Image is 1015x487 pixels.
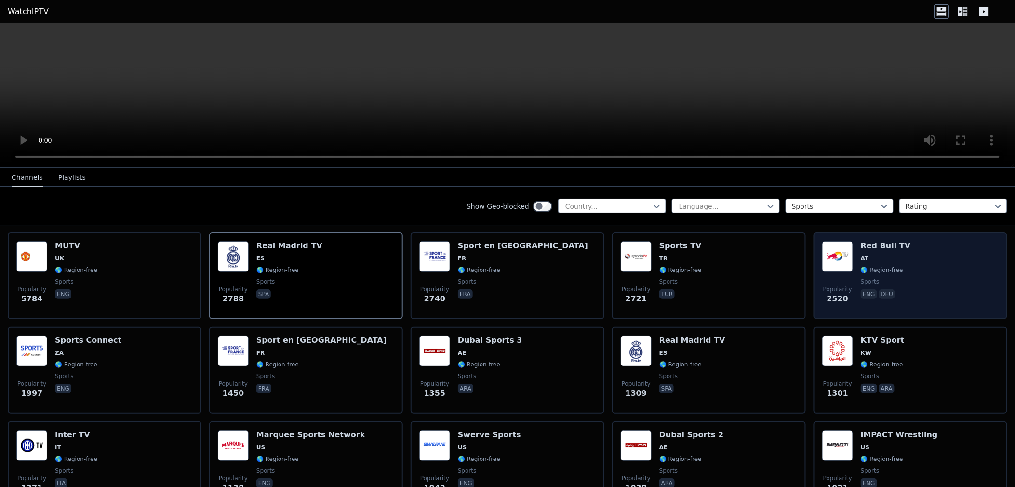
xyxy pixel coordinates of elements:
[659,266,702,274] span: 🌎 Region-free
[256,372,275,380] span: sports
[467,202,529,211] label: Show Geo-blocked
[17,380,46,388] span: Popularity
[58,169,86,187] button: Playlists
[621,336,652,366] img: Real Madrid TV
[256,255,265,262] span: ES
[861,430,938,440] h6: IMPACT Wrestling
[458,349,466,357] span: AE
[822,336,853,366] img: KTV Sport
[458,289,473,299] p: fra
[55,255,64,262] span: UK
[420,474,449,482] span: Popularity
[419,430,450,461] img: Swerve Sports
[8,6,49,17] a: WatchIPTV
[861,289,877,299] p: eng
[659,372,678,380] span: sports
[823,285,852,293] span: Popularity
[659,278,678,285] span: sports
[256,278,275,285] span: sports
[420,380,449,388] span: Popularity
[419,241,450,272] img: Sport en France
[16,241,47,272] img: MUTV
[256,241,322,251] h6: Real Madrid TV
[55,278,73,285] span: sports
[659,361,702,368] span: 🌎 Region-free
[626,293,647,305] span: 2721
[424,388,446,399] span: 1355
[458,241,588,251] h6: Sport en [GEOGRAPHIC_DATA]
[458,455,500,463] span: 🌎 Region-free
[659,430,724,440] h6: Dubai Sports 2
[256,444,265,451] span: US
[822,430,853,461] img: IMPACT Wrestling
[21,388,43,399] span: 1997
[827,388,849,399] span: 1301
[458,467,476,474] span: sports
[256,430,365,440] h6: Marquee Sports Network
[861,384,877,393] p: eng
[458,266,500,274] span: 🌎 Region-free
[55,467,73,474] span: sports
[256,349,265,357] span: FR
[55,241,97,251] h6: MUTV
[621,430,652,461] img: Dubai Sports 2
[622,285,651,293] span: Popularity
[223,388,244,399] span: 1450
[21,293,43,305] span: 5784
[55,384,71,393] p: eng
[659,255,668,262] span: TR
[256,266,299,274] span: 🌎 Region-free
[420,285,449,293] span: Popularity
[827,293,849,305] span: 2520
[256,455,299,463] span: 🌎 Region-free
[218,241,249,272] img: Real Madrid TV
[861,444,869,451] span: US
[861,266,903,274] span: 🌎 Region-free
[659,349,668,357] span: ES
[223,293,244,305] span: 2788
[659,467,678,474] span: sports
[458,278,476,285] span: sports
[822,241,853,272] img: Red Bull TV
[55,349,64,357] span: ZA
[861,372,879,380] span: sports
[879,384,895,393] p: ara
[621,241,652,272] img: Sports TV
[823,380,852,388] span: Popularity
[622,474,651,482] span: Popularity
[458,372,476,380] span: sports
[659,444,668,451] span: AE
[659,241,702,251] h6: Sports TV
[17,285,46,293] span: Popularity
[55,372,73,380] span: sports
[256,467,275,474] span: sports
[16,336,47,366] img: Sports Connect
[219,380,248,388] span: Popularity
[659,336,725,345] h6: Real Madrid TV
[55,444,61,451] span: IT
[659,289,675,299] p: tur
[419,336,450,366] img: Dubai Sports 3
[16,430,47,461] img: Inter TV
[458,384,473,393] p: ara
[218,336,249,366] img: Sport en France
[219,474,248,482] span: Popularity
[219,285,248,293] span: Popularity
[458,336,522,345] h6: Dubai Sports 3
[424,293,446,305] span: 2740
[861,349,872,357] span: KW
[17,474,46,482] span: Popularity
[626,388,647,399] span: 1309
[256,336,387,345] h6: Sport en [GEOGRAPHIC_DATA]
[218,430,249,461] img: Marquee Sports Network
[861,467,879,474] span: sports
[55,289,71,299] p: eng
[55,430,97,440] h6: Inter TV
[879,289,895,299] p: deu
[861,278,879,285] span: sports
[659,384,674,393] p: spa
[458,430,521,440] h6: Swerve Sports
[256,289,271,299] p: spa
[458,444,467,451] span: US
[55,266,97,274] span: 🌎 Region-free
